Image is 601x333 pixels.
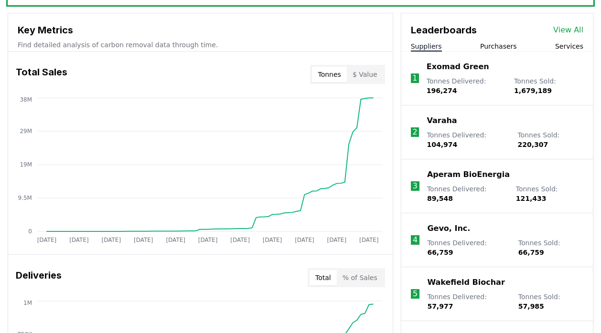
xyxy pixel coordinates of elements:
h3: Key Metrics [18,23,383,37]
button: % of Sales [337,270,383,285]
p: Tonnes Sold : [518,238,583,257]
tspan: [DATE] [102,237,121,243]
span: 57,985 [518,302,544,310]
a: Aperam BioEnergia [427,169,510,180]
span: 104,974 [427,141,457,148]
a: Exomad Green [427,61,489,73]
span: 66,759 [427,249,453,256]
tspan: 9.5M [18,195,32,201]
p: 5 [413,288,418,300]
a: Gevo, Inc. [427,223,470,234]
tspan: 29M [20,128,32,135]
p: Tonnes Delivered : [427,130,508,149]
p: Tonnes Sold : [514,76,583,95]
p: 1 [412,73,417,84]
p: Tonnes Sold : [517,130,583,149]
span: 196,274 [427,87,457,94]
tspan: [DATE] [263,237,282,243]
h3: Deliveries [16,268,62,287]
tspan: 1M [23,300,32,306]
span: 1,679,189 [514,87,552,94]
p: 2 [412,126,417,138]
p: 4 [413,234,418,246]
p: 3 [413,180,418,192]
p: Tonnes Delivered : [427,238,508,257]
tspan: [DATE] [295,237,314,243]
tspan: [DATE] [37,237,57,243]
p: Tonnes Delivered : [427,292,508,311]
h3: Total Sales [16,65,67,84]
button: Suppliers [411,42,442,51]
tspan: [DATE] [166,237,185,243]
p: Find detailed analysis of carbon removal data through time. [18,40,383,50]
tspan: [DATE] [359,237,379,243]
button: Total [310,270,337,285]
p: Tonnes Sold : [518,292,583,311]
tspan: [DATE] [327,237,347,243]
p: Tonnes Delivered : [427,184,506,203]
span: 57,977 [427,302,453,310]
tspan: [DATE] [230,237,250,243]
button: Tonnes [312,67,346,82]
a: View All [553,24,583,36]
tspan: 0 [28,228,32,235]
span: 66,759 [518,249,544,256]
tspan: 38M [20,96,32,103]
tspan: [DATE] [198,237,218,243]
p: Tonnes Sold : [516,184,583,203]
a: Wakefield Biochar [427,277,504,288]
tspan: [DATE] [134,237,153,243]
button: $ Value [347,67,383,82]
span: 89,548 [427,195,453,202]
a: Varaha [427,115,457,126]
p: Tonnes Delivered : [427,76,504,95]
tspan: [DATE] [69,237,89,243]
h3: Leaderboards [411,23,477,37]
tspan: 19M [20,161,32,168]
span: 121,433 [516,195,547,202]
span: 220,307 [517,141,548,148]
button: Services [555,42,583,51]
button: Purchasers [480,42,517,51]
